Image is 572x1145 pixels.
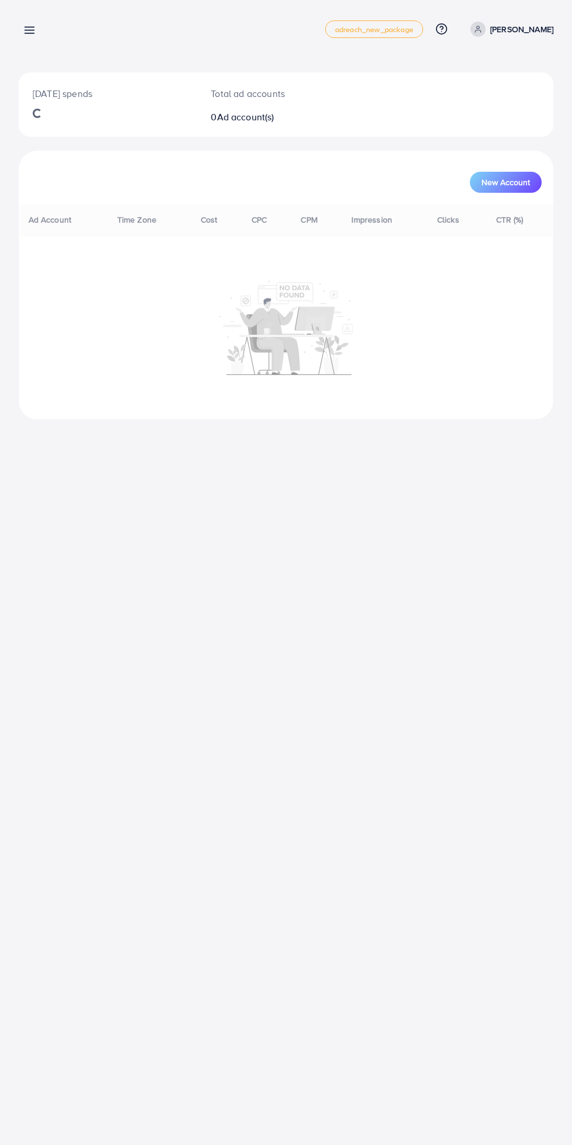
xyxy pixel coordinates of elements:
a: adreach_new_package [325,20,423,38]
button: New Account [470,172,542,193]
a: [PERSON_NAME] [466,22,553,37]
span: adreach_new_package [335,26,413,33]
span: Ad account(s) [217,110,274,123]
p: [DATE] spends [33,86,183,100]
p: Total ad accounts [211,86,316,100]
span: New Account [482,178,530,186]
p: [PERSON_NAME] [490,22,553,36]
h2: 0 [211,112,316,123]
